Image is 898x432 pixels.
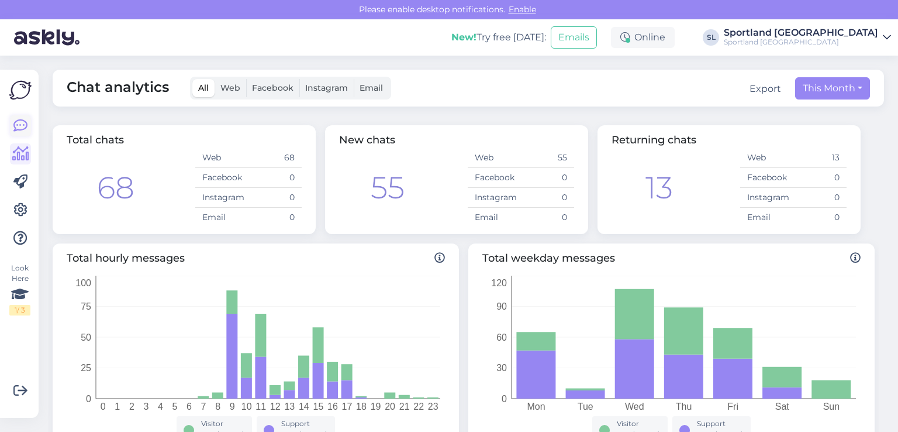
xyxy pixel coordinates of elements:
tspan: Wed [625,402,644,412]
tspan: 9 [230,402,235,412]
tspan: 12 [270,402,281,412]
span: Total weekday messages [482,251,861,266]
div: 55 [371,165,405,211]
tspan: 1 [115,402,120,412]
tspan: 0 [101,402,106,412]
tspan: 3 [143,402,148,412]
span: Chat analytics [67,77,169,100]
tspan: 20 [385,402,395,412]
tspan: 22 [413,402,424,412]
button: Emails [551,26,597,49]
td: 0 [521,188,574,208]
div: 13 [645,165,673,211]
tspan: 60 [496,332,507,342]
tspan: 75 [81,301,91,311]
div: Support [697,419,744,429]
tspan: 18 [356,402,367,412]
td: Facebook [740,168,793,188]
tspan: 0 [86,394,91,404]
tspan: 19 [371,402,381,412]
td: 0 [793,188,847,208]
span: Total chats [67,133,124,146]
tspan: Thu [676,402,692,412]
div: Look Here [9,263,30,316]
tspan: 100 [75,278,91,288]
td: 0 [521,168,574,188]
tspan: Sat [775,402,790,412]
tspan: 90 [496,301,507,311]
td: Email [195,208,248,228]
tspan: Fri [727,402,738,412]
div: Visitor [201,419,245,429]
div: 1 / 3 [9,305,30,316]
tspan: 23 [428,402,438,412]
tspan: Tue [578,402,593,412]
td: Instagram [468,188,521,208]
tspan: 8 [215,402,220,412]
td: 0 [793,168,847,188]
div: Online [611,27,675,48]
span: Instagram [305,83,348,93]
td: 0 [521,208,574,228]
td: Facebook [468,168,521,188]
td: Instagram [195,188,248,208]
td: Email [468,208,521,228]
div: Visitor [617,419,661,429]
td: Instagram [740,188,793,208]
tspan: 7 [201,402,206,412]
button: This Month [795,77,870,100]
td: Web [195,148,248,168]
td: Facebook [195,168,248,188]
tspan: 5 [172,402,178,412]
span: New chats [339,133,395,146]
div: 68 [97,165,134,211]
span: Enable [505,4,540,15]
tspan: 50 [81,332,91,342]
tspan: 15 [313,402,323,412]
tspan: 14 [299,402,309,412]
a: Sportland [GEOGRAPHIC_DATA]Sportland [GEOGRAPHIC_DATA] [724,28,891,47]
tspan: 4 [158,402,163,412]
tspan: 6 [186,402,192,412]
td: 0 [248,208,302,228]
td: 68 [248,148,302,168]
tspan: 25 [81,363,91,373]
div: SL [703,29,719,46]
div: Try free [DATE]: [451,30,546,44]
div: Support [281,419,328,429]
span: Web [220,83,240,93]
td: Email [740,208,793,228]
button: Export [750,82,781,96]
td: Web [740,148,793,168]
span: Returning chats [612,133,696,146]
tspan: Sun [823,402,840,412]
tspan: 2 [129,402,134,412]
tspan: 21 [399,402,410,412]
td: Web [468,148,521,168]
td: 0 [248,188,302,208]
span: Email [360,83,383,93]
tspan: 0 [502,394,507,404]
tspan: 120 [491,278,507,288]
div: Sportland [GEOGRAPHIC_DATA] [724,37,878,47]
tspan: 30 [496,363,507,373]
td: 13 [793,148,847,168]
b: New! [451,32,476,43]
span: Facebook [252,83,293,93]
tspan: 13 [284,402,295,412]
td: 0 [248,168,302,188]
td: 0 [793,208,847,228]
span: All [198,83,209,93]
div: Sportland [GEOGRAPHIC_DATA] [724,28,878,37]
span: Total hourly messages [67,251,445,266]
tspan: 11 [255,402,266,412]
tspan: Mon [527,402,545,412]
tspan: 16 [327,402,338,412]
td: 55 [521,148,574,168]
tspan: 10 [241,402,252,412]
img: Askly Logo [9,79,32,101]
tspan: 17 [342,402,353,412]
